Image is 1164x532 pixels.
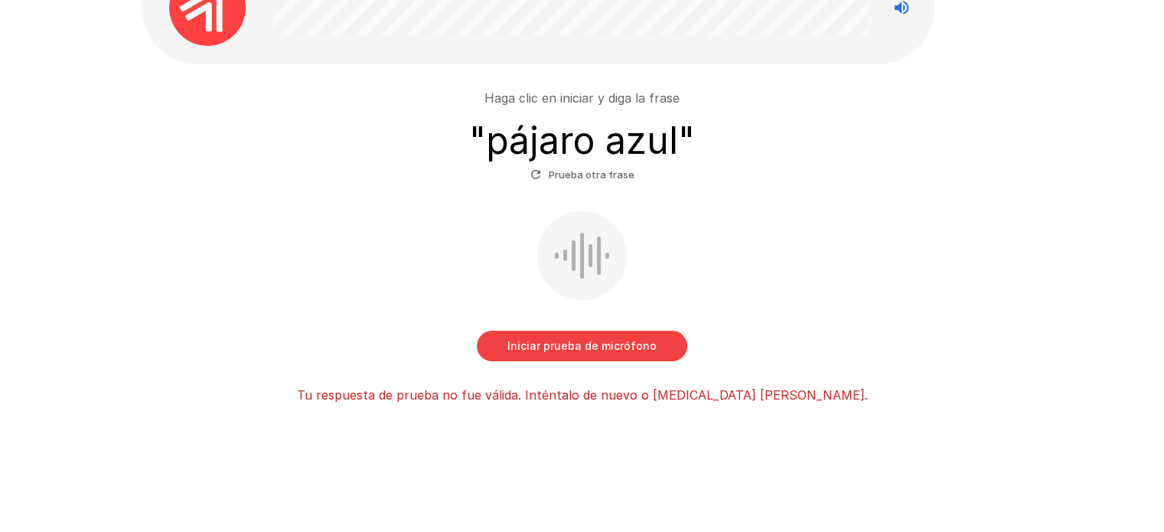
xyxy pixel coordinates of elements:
[469,118,486,163] font: "
[297,387,868,403] font: Tu respuesta de prueba no fue válida. Inténtalo de nuevo o [MEDICAL_DATA] [PERSON_NAME].
[477,331,687,361] button: Iniciar prueba de micrófono
[678,118,695,163] font: "
[549,168,634,181] font: Prueba otra frase
[507,339,657,352] font: Iniciar prueba de micrófono
[527,162,638,187] button: Prueba otra frase
[486,118,678,163] font: pájaro azul
[484,90,680,106] font: Haga clic en iniciar y diga la frase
